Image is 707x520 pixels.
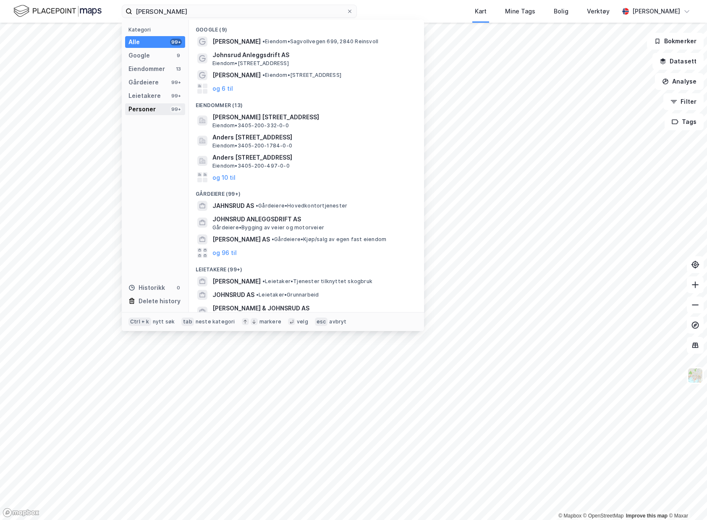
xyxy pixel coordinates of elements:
[262,72,265,78] span: •
[262,38,378,45] span: Eiendom • Sagvollvegen 699, 2840 Reinsvoll
[128,37,140,47] div: Alle
[297,318,308,325] div: velg
[128,318,151,326] div: Ctrl + k
[212,50,414,60] span: Johnsrud Anleggsdrift AS
[170,92,182,99] div: 99+
[665,480,707,520] div: Kontrollprogram for chat
[475,6,487,16] div: Kart
[212,248,237,258] button: og 96 til
[212,276,261,286] span: [PERSON_NAME]
[13,4,102,18] img: logo.f888ab2527a4732fd821a326f86c7f29.svg
[212,132,414,142] span: Anders [STREET_ADDRESS]
[170,106,182,113] div: 99+
[170,79,182,86] div: 99+
[587,6,610,16] div: Verktøy
[256,202,258,209] span: •
[212,290,254,300] span: JOHNSRUD AS
[189,260,424,275] div: Leietakere (99+)
[128,50,150,60] div: Google
[212,112,414,122] span: [PERSON_NAME] [STREET_ADDRESS]
[212,70,261,80] span: [PERSON_NAME]
[175,66,182,72] div: 13
[272,236,274,242] span: •
[212,60,289,67] span: Eiendom • [STREET_ADDRESS]
[128,283,165,293] div: Historikk
[128,64,165,74] div: Eiendommer
[262,38,265,45] span: •
[139,296,181,306] div: Delete history
[175,52,182,59] div: 9
[3,508,39,517] a: Mapbox homepage
[262,278,265,284] span: •
[558,513,581,519] a: Mapbox
[212,224,324,231] span: Gårdeiere • Bygging av veier og motorveier
[554,6,568,16] div: Bolig
[583,513,624,519] a: OpenStreetMap
[189,20,424,35] div: Google (9)
[189,95,424,110] div: Eiendommer (13)
[329,318,346,325] div: avbryt
[189,184,424,199] div: Gårdeiere (99+)
[505,6,535,16] div: Mine Tags
[256,292,319,298] span: Leietaker • Grunnarbeid
[128,77,159,87] div: Gårdeiere
[626,513,668,519] a: Improve this map
[259,318,281,325] div: markere
[175,284,182,291] div: 0
[315,318,328,326] div: esc
[132,5,346,18] input: Søk på adresse, matrikkel, gårdeiere, leietakere eller personer
[665,113,704,130] button: Tags
[262,278,372,285] span: Leietaker • Tjenester tilknyttet skogbruk
[212,163,290,169] span: Eiendom • 3405-200-497-0-0
[212,37,261,47] span: [PERSON_NAME]
[212,172,236,182] button: og 10 til
[181,318,194,326] div: tab
[212,201,254,211] span: JAHNSRUD AS
[212,142,292,149] span: Eiendom • 3405-200-1784-0-0
[212,214,414,224] span: JOHNSRUD ANLEGGSDRIFT AS
[212,234,270,244] span: [PERSON_NAME] AS
[128,91,161,101] div: Leietakere
[652,53,704,70] button: Datasett
[212,303,414,313] span: [PERSON_NAME] & JOHNSRUD AS
[262,72,341,79] span: Eiendom • [STREET_ADDRESS]
[665,480,707,520] iframe: Chat Widget
[655,73,704,90] button: Analyse
[256,202,347,209] span: Gårdeiere • Hovedkontortjenester
[687,368,703,383] img: Z
[272,236,386,243] span: Gårdeiere • Kjøp/salg av egen fast eiendom
[663,93,704,110] button: Filter
[153,318,175,325] div: nytt søk
[632,6,680,16] div: [PERSON_NAME]
[128,26,185,33] div: Kategori
[196,318,235,325] div: neste kategori
[212,152,414,163] span: Anders [STREET_ADDRESS]
[212,122,289,129] span: Eiendom • 3405-200-332-0-0
[128,104,156,114] div: Personer
[170,39,182,45] div: 99+
[212,84,233,94] button: og 6 til
[256,292,259,298] span: •
[647,33,704,50] button: Bokmerker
